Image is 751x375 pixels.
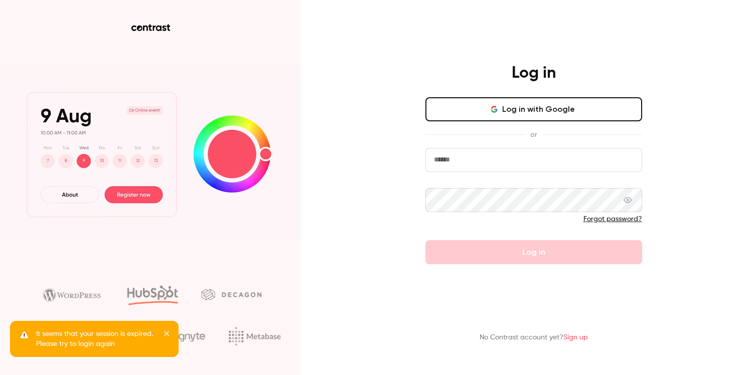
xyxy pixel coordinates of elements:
[583,216,642,223] a: Forgot password?
[164,329,171,341] button: close
[512,63,556,83] h4: Log in
[480,332,588,343] p: No Contrast account yet?
[525,129,542,140] span: or
[425,97,642,121] button: Log in with Google
[201,289,261,300] img: decagon
[563,334,588,341] a: Sign up
[36,329,157,349] p: It seems that your session is expired. Please try to login again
